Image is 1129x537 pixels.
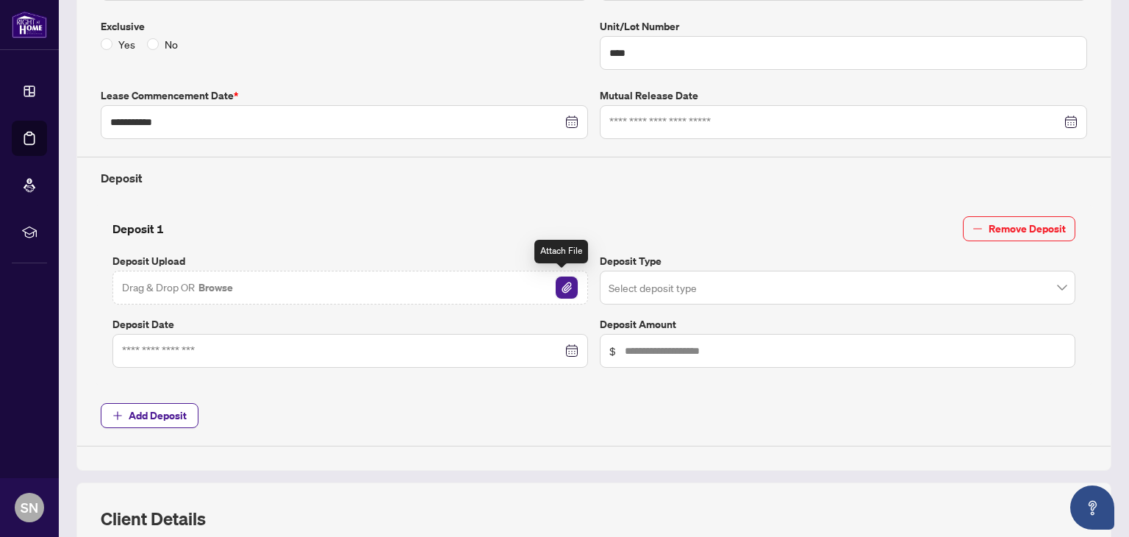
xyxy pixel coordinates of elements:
[600,18,1087,35] label: Unit/Lot Number
[101,403,198,428] button: Add Deposit
[197,278,234,297] button: Browse
[609,343,616,359] span: $
[556,277,578,299] img: File Attachement
[989,217,1066,241] span: Remove Deposit
[963,216,1075,241] button: Remove Deposit
[112,220,164,238] h4: Deposit 1
[112,36,141,52] span: Yes
[101,507,206,530] h2: Client Details
[112,410,123,421] span: plus
[112,271,588,305] span: Drag & Drop OR BrowseFile Attachement
[600,88,1087,104] label: Mutual Release Date
[1070,486,1114,530] button: Open asap
[101,18,588,35] label: Exclusive
[555,276,578,299] button: File Attachement
[159,36,184,52] span: No
[112,253,588,269] label: Deposit Upload
[101,169,1087,187] h4: Deposit
[600,253,1075,269] label: Deposit Type
[122,278,234,297] span: Drag & Drop OR
[12,11,47,38] img: logo
[112,316,588,332] label: Deposit Date
[101,88,588,104] label: Lease Commencement Date
[972,224,983,234] span: minus
[129,404,187,427] span: Add Deposit
[600,316,1075,332] label: Deposit Amount
[534,240,588,263] div: Attach File
[21,497,38,518] span: SN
